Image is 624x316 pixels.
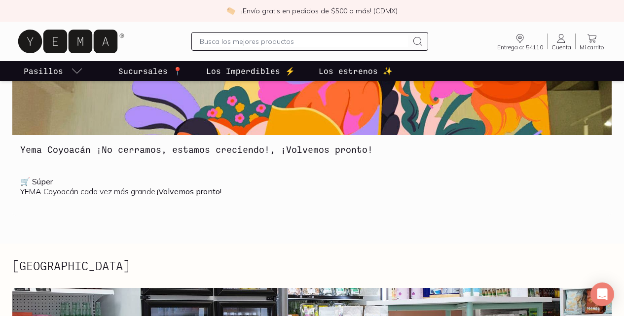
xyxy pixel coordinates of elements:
div: Open Intercom Messenger [590,282,614,306]
p: ¡Envío gratis en pedidos de $500 o más! (CDMX) [241,6,398,16]
a: Entrega a: 54110 [493,33,547,50]
input: Busca los mejores productos [200,35,408,47]
span: Mi carrito [580,44,604,50]
a: Mi carrito [576,33,608,50]
span: Entrega a: 54110 [497,44,543,50]
b: ¡Volvemos pronto! [157,186,221,196]
p: Sucursales 📍 [118,65,183,77]
a: Los Imperdibles ⚡️ [204,61,297,81]
h2: [GEOGRAPHIC_DATA] [12,259,130,272]
p: Los estrenos ✨ [319,65,393,77]
a: Cuenta [548,33,575,50]
b: 🛒 Súper [20,176,53,186]
h3: Yema Coyoacán ¡No cerramos, estamos creciendo!, ¡Volvemos pronto! [20,143,604,156]
p: YEMA Coyoacán cada vez más grande. [20,176,604,196]
img: check [226,6,235,15]
img: Yema Coyoacán ¡No cerramos, estamos creciendo!, ¡Volvemos pronto! [12,64,612,135]
a: Los estrenos ✨ [317,61,395,81]
a: pasillo-todos-link [22,61,85,81]
a: Sucursales 📍 [116,61,184,81]
p: Pasillos [24,65,63,77]
p: Los Imperdibles ⚡️ [206,65,295,77]
span: Cuenta [551,44,571,50]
